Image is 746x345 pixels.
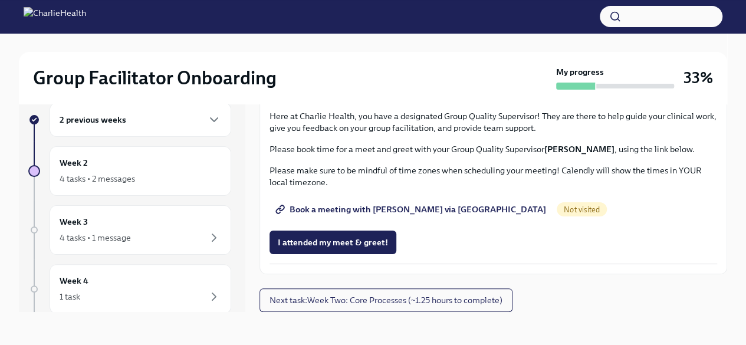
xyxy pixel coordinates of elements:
h3: 33% [683,67,713,88]
button: I attended my meet & greet! [270,231,396,254]
h6: Week 4 [60,274,88,287]
a: Book a meeting with [PERSON_NAME] via [GEOGRAPHIC_DATA] [270,198,554,221]
a: Week 34 tasks • 1 message [28,205,231,255]
div: 1 task [60,291,80,303]
img: CharlieHealth [24,7,86,26]
p: Here at Charlie Health, you have a designated Group Quality Supervisor! They are there to help gu... [270,110,717,134]
strong: [PERSON_NAME] [544,144,614,155]
h2: Group Facilitator Onboarding [33,66,277,90]
h6: Week 3 [60,215,88,228]
span: Next task : Week Two: Core Processes (~1.25 hours to complete) [270,294,502,306]
p: Please make sure to be mindful of time zones when scheduling your meeting! Calendly will show the... [270,165,717,188]
div: 2 previous weeks [50,103,231,137]
h6: 2 previous weeks [60,113,126,126]
a: Week 24 tasks • 2 messages [28,146,231,196]
span: I attended my meet & greet! [278,236,388,248]
span: Not visited [557,205,607,214]
button: Next task:Week Two: Core Processes (~1.25 hours to complete) [259,288,512,312]
h6: Week 2 [60,156,88,169]
p: Please book time for a meet and greet with your Group Quality Supervisor , using the link below. [270,143,717,155]
a: Week 41 task [28,264,231,314]
div: 4 tasks • 1 message [60,232,131,244]
span: Book a meeting with [PERSON_NAME] via [GEOGRAPHIC_DATA] [278,203,546,215]
div: 4 tasks • 2 messages [60,173,135,185]
strong: My progress [556,66,604,78]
